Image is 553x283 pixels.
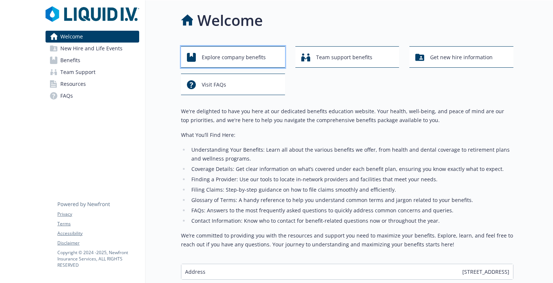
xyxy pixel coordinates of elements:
[46,43,139,54] a: New Hire and Life Events
[462,268,509,276] span: [STREET_ADDRESS]
[46,66,139,78] a: Team Support
[60,78,86,90] span: Resources
[60,66,95,78] span: Team Support
[46,78,139,90] a: Resources
[46,31,139,43] a: Welcome
[60,31,83,43] span: Welcome
[60,54,80,66] span: Benefits
[189,175,513,184] li: Finding a Provider: Use our tools to locate in-network providers and facilities that meet your ne...
[60,90,73,102] span: FAQs
[181,231,513,249] p: We’re committed to providing you with the resources and support you need to maximize your benefit...
[46,54,139,66] a: Benefits
[202,78,226,92] span: Visit FAQs
[316,50,372,64] span: Team support benefits
[197,9,263,31] h1: Welcome
[57,249,139,268] p: Copyright © 2024 - 2025 , Newfront Insurance Services, ALL RIGHTS RESERVED
[295,46,399,68] button: Team support benefits
[57,211,139,218] a: Privacy
[430,50,493,64] span: Get new hire information
[185,268,205,276] span: Address
[189,216,513,225] li: Contact Information: Know who to contact for benefit-related questions now or throughout the year.
[60,43,123,54] span: New Hire and Life Events
[181,131,513,139] p: What You’ll Find Here:
[189,185,513,194] li: Filing Claims: Step-by-step guidance on how to file claims smoothly and efficiently.
[57,240,139,246] a: Disclaimer
[181,107,513,125] p: We're delighted to have you here at our dedicated benefits education website. Your health, well-b...
[57,230,139,237] a: Accessibility
[202,50,266,64] span: Explore company benefits
[189,145,513,163] li: Understanding Your Benefits: Learn all about the various benefits we offer, from health and denta...
[409,46,513,68] button: Get new hire information
[181,74,285,95] button: Visit FAQs
[189,206,513,215] li: FAQs: Answers to the most frequently asked questions to quickly address common concerns and queries.
[46,90,139,102] a: FAQs
[189,196,513,205] li: Glossary of Terms: A handy reference to help you understand common terms and jargon related to yo...
[181,46,285,68] button: Explore company benefits
[57,220,139,227] a: Terms
[189,165,513,173] li: Coverage Details: Get clear information on what’s covered under each benefit plan, ensuring you k...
